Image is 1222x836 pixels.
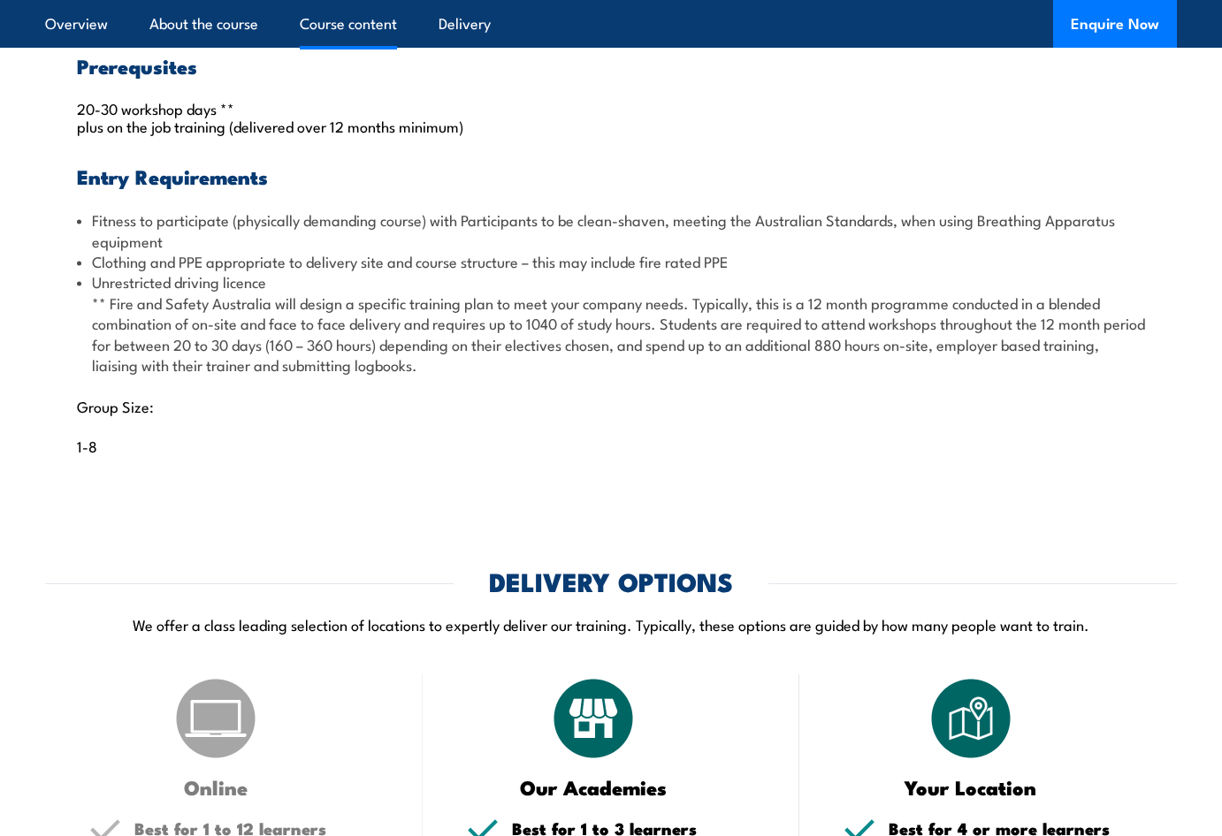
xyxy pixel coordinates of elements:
li: Fitness to participate (physically demanding course) with Participants to be clean-shaven, meetin... [77,209,1145,251]
p: Group Size: [77,397,1145,414]
h3: Online [89,777,343,797]
li: Clothing and PPE appropriate to delivery site and course structure – this may include fire rated PPE [77,251,1145,271]
h3: Entry Requirements [77,166,1145,186]
p: 20-30 workshop days ** plus on the job training (delivered over 12 months minimum) [77,99,1145,134]
p: We offer a class leading selection of locations to expertly deliver our training. Typically, thes... [45,614,1177,635]
h2: DELIVERY OPTIONS [489,569,733,592]
h3: Prerequsites [77,56,1145,76]
h3: Our Academies [467,777,721,797]
p: 1-8 [77,437,1145,454]
h3: Your Location [844,777,1097,797]
li: Unrestricted driving licence ** Fire and Safety Australia will design a specific training plan to... [77,271,1145,375]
